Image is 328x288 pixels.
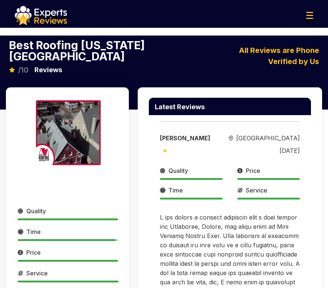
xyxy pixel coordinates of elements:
span: Price [26,248,41,257]
span: Service [246,186,267,195]
img: slider icon [18,227,23,236]
p: Reviews [34,65,62,75]
span: /10 [18,66,29,74]
img: slider icon [160,166,165,175]
p: Best Roofing [US_STATE][GEOGRAPHIC_DATA] [9,40,225,62]
img: Menu Icon [306,12,313,19]
img: slider icon [237,166,243,175]
span: [GEOGRAPHIC_DATA] [236,134,300,143]
img: slider icon [229,135,233,141]
img: logo [15,6,67,25]
span: Quality [26,207,46,215]
span: Price [246,166,260,175]
img: expert image [36,100,101,165]
div: [PERSON_NAME] [160,134,216,143]
span: Time [168,186,183,195]
img: slider icon [237,186,243,195]
img: slider icon [18,207,23,215]
img: slider icon [18,269,23,278]
span: Quality [168,166,188,175]
img: slider icon [18,248,23,257]
span: Time [26,227,41,236]
p: All Reviews are Phone Verified by Us [225,45,319,67]
span: Service [26,269,48,278]
p: Latest Reviews [155,104,205,110]
img: slider icon [163,149,167,153]
div: [DATE] [280,146,300,155]
img: slider icon [160,186,165,195]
